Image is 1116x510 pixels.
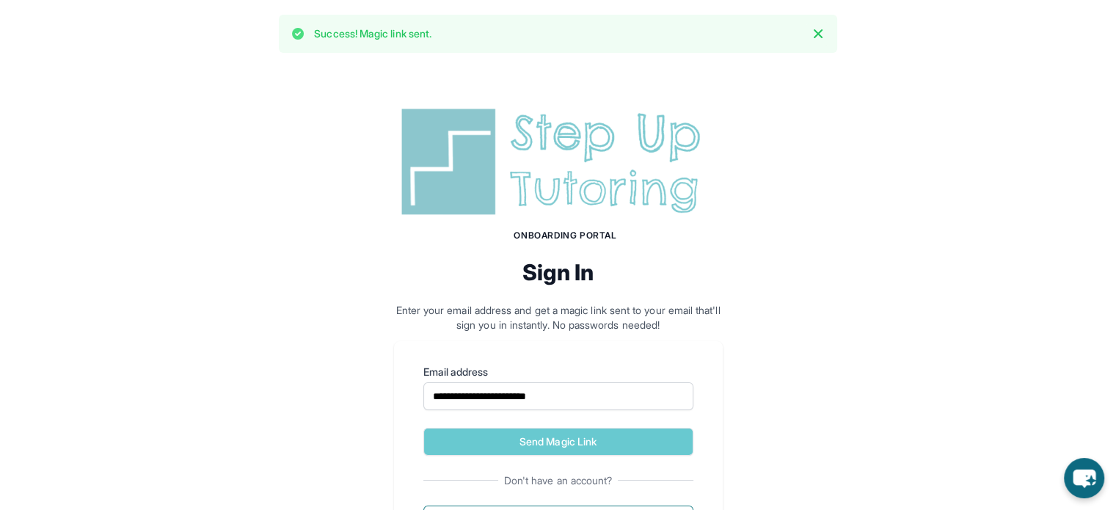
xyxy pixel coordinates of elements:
h2: Sign In [394,259,723,285]
p: Success! Magic link sent. [314,26,431,41]
h1: Onboarding Portal [409,230,723,241]
span: Don't have an account? [498,473,619,488]
p: Enter your email address and get a magic link sent to your email that'll sign you in instantly. N... [394,303,723,332]
button: Send Magic Link [423,428,693,456]
img: Step Up Tutoring horizontal logo [394,103,723,221]
label: Email address [423,365,693,379]
button: chat-button [1064,458,1104,498]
